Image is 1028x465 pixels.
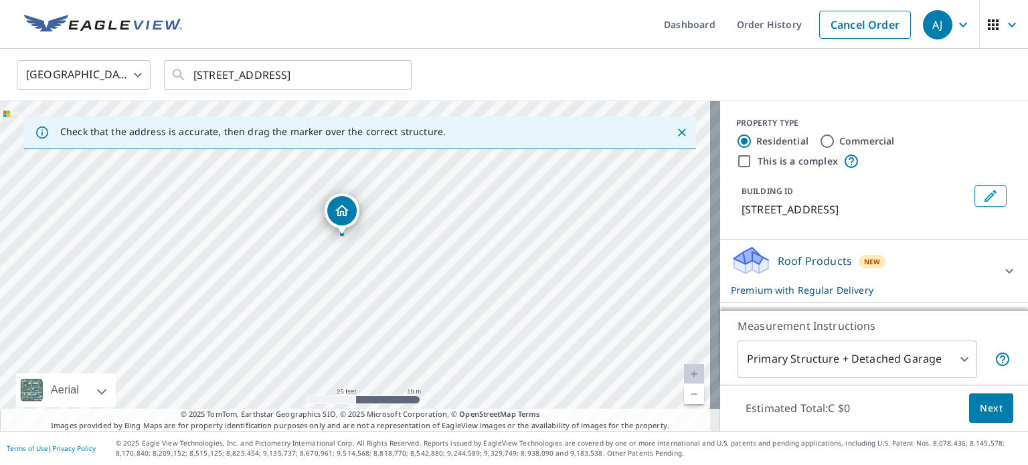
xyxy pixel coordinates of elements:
p: | [7,444,96,452]
a: Current Level 20, Zoom In Disabled [684,364,704,384]
div: [GEOGRAPHIC_DATA] [17,56,151,94]
div: AJ [923,10,952,39]
span: Next [980,400,1003,417]
p: Premium with Regular Delivery [731,283,993,297]
button: Next [969,393,1013,424]
div: Roof ProductsNewPremium with Regular Delivery [731,245,1017,297]
a: Privacy Policy [52,444,96,453]
a: Terms [518,409,540,419]
div: Aerial [47,373,83,407]
label: This is a complex [758,155,838,168]
p: BUILDING ID [742,185,793,197]
span: Your report will include the primary structure and a detached garage if one exists. [995,351,1011,367]
a: Terms of Use [7,444,48,453]
button: Close [673,124,691,141]
label: Residential [756,134,808,148]
div: Primary Structure + Detached Garage [738,341,977,378]
p: Check that the address is accurate, then drag the marker over the correct structure. [60,126,446,138]
input: Search by address or latitude-longitude [193,56,384,94]
a: Current Level 20, Zoom Out [684,384,704,404]
div: Dropped pin, building 1, Residential property, 107 MILLGREEN CRES OTTAWA ON K1J1K4 [325,193,359,235]
label: Commercial [839,134,895,148]
span: © 2025 TomTom, Earthstar Geographics SIO, © 2025 Microsoft Corporation, © [181,409,540,420]
div: PROPERTY TYPE [736,117,1012,129]
img: EV Logo [24,15,182,35]
a: Cancel Order [819,11,911,39]
p: Estimated Total: C $0 [735,393,861,423]
div: Aerial [16,373,116,407]
p: Measurement Instructions [738,318,1011,334]
p: [STREET_ADDRESS] [742,201,969,217]
span: New [864,256,881,267]
p: © 2025 Eagle View Technologies, Inc. and Pictometry International Corp. All Rights Reserved. Repo... [116,438,1021,458]
p: Roof Products [778,253,852,269]
a: OpenStreetMap [459,409,515,419]
button: Edit building 1 [974,185,1007,207]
